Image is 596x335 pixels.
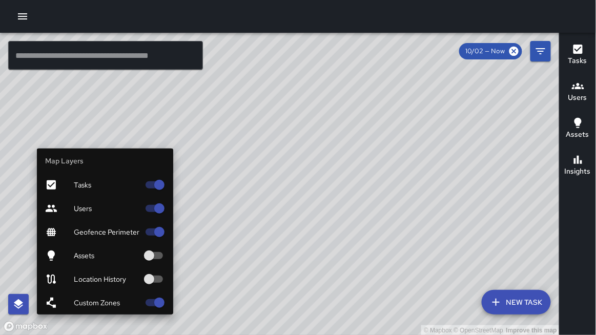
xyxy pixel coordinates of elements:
button: Filters [530,41,551,61]
span: Geofence Perimeter [74,227,139,237]
div: Assets [37,244,173,267]
li: Map Layers [37,149,173,173]
button: New Task [482,290,551,315]
span: Tasks [74,180,139,190]
h6: Assets [566,129,589,140]
h6: Insights [565,166,591,177]
button: Tasks [560,37,596,74]
button: Users [560,74,596,111]
div: Users [37,197,173,220]
span: Assets [74,250,139,261]
div: Tasks [37,173,173,197]
div: Custom Zones [37,291,173,315]
div: 10/02 — Now [459,43,522,59]
span: 10/02 — Now [459,46,511,56]
h6: Users [568,92,587,103]
div: Location History [37,267,173,291]
h6: Tasks [568,55,587,67]
span: Location History [74,274,139,284]
button: Assets [560,111,596,148]
button: Insights [560,148,596,184]
span: Users [74,203,139,214]
span: Custom Zones [74,298,139,308]
div: Geofence Perimeter [37,220,173,244]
